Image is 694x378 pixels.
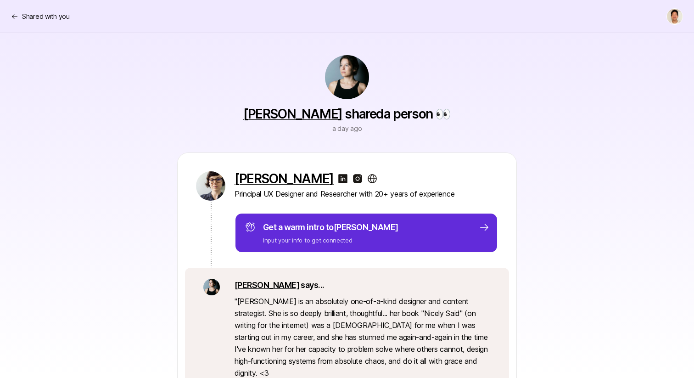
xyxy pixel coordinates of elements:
a: [PERSON_NAME] [243,106,342,122]
span: to [PERSON_NAME] [326,222,398,232]
p: a day ago [332,123,362,134]
img: custom-logo [367,173,378,184]
img: 0b965891_4116_474f_af89_6433edd974dd.jpg [196,171,225,201]
p: says... [235,279,491,292]
a: [PERSON_NAME] [235,171,334,186]
a: [PERSON_NAME] [235,280,299,290]
button: Jeremy Chen [666,8,683,25]
img: 539a6eb7_bc0e_4fa2_8ad9_ee091919e8d1.jpg [325,55,369,99]
img: instagram-logo [352,173,363,184]
p: Input your info to get connected [263,236,398,245]
img: linkedin-logo [337,173,348,184]
p: Shared with you [22,11,70,22]
img: 539a6eb7_bc0e_4fa2_8ad9_ee091919e8d1.jpg [203,279,220,295]
p: Get a warm intro [263,221,398,234]
p: Principal UX Designer and Researcher with 20+ years of experience [235,188,498,200]
img: Jeremy Chen [667,9,683,24]
p: shared a person 👀 [243,107,451,121]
